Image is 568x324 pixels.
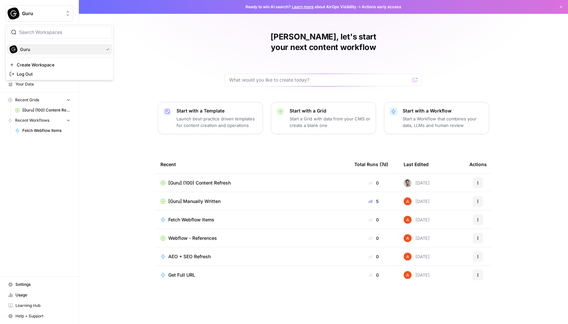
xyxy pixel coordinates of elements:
[404,271,412,279] img: cje7zb9ux0f2nqyv5qqgv3u0jxek
[5,5,73,22] button: Workspace: Guru
[404,179,412,187] img: 6x3rjo1rz7z6emem817p2ehnnsys
[22,10,62,17] span: Guru
[15,303,70,309] span: Learning Hub
[469,155,487,173] div: Actions
[404,253,430,261] div: [DATE]
[160,216,344,223] a: Fetch Webflow Items
[354,155,388,173] div: Total Runs (7d)
[22,107,70,113] span: [Guru] (100) Content Refresh
[404,234,412,242] img: cje7zb9ux0f2nqyv5qqgv3u0jxek
[271,102,376,134] button: Start with a GridStart a Grid with data from your CMS or create a blank one
[168,235,217,241] span: Webflow - References
[246,4,356,10] span: Ready to win AI search? about AirOps Visibility
[160,180,344,186] a: [Guru] (100) Content Refresh
[19,29,108,36] input: Search Workspaces
[22,128,70,134] span: Fetch Webflow Items
[404,197,412,205] img: cje7zb9ux0f2nqyv5qqgv3u0jxek
[5,24,114,80] div: Workspace: Guru
[290,115,370,129] p: Start a Grid with data from your CMS or create a blank one
[354,180,393,186] div: 0
[177,108,257,114] p: Start with a Template
[177,115,257,129] p: Launch best-practice driven templates for content creation and operations
[17,62,107,68] span: Create Workspace
[403,115,484,129] p: Start a Workflow that combines your data, LLMs and human review
[160,235,344,241] a: Webflow - References
[354,272,393,278] div: 0
[8,8,19,19] img: Guru Logo
[354,253,393,260] div: 0
[158,102,263,134] button: Start with a TemplateLaunch best-practice driven templates for content creation and operations
[160,253,344,260] a: AEO + SEO Refresh
[10,45,17,53] img: Guru Logo
[225,32,422,53] h1: [PERSON_NAME], let's start your next content workflow
[7,60,112,69] a: Create Workspace
[15,282,70,287] span: Settings
[292,4,314,9] a: Learn more
[5,95,73,105] button: Recent Grids
[5,290,73,300] a: Usage
[160,272,344,278] a: Get Full URL
[354,235,393,241] div: 0
[404,216,412,224] img: cje7zb9ux0f2nqyv5qqgv3u0jxek
[5,300,73,311] a: Learning Hub
[404,155,429,173] div: Last Edited
[15,292,70,298] span: Usage
[160,198,344,205] a: [Guru] Manually Written
[20,46,101,53] span: Guru
[404,253,412,261] img: cje7zb9ux0f2nqyv5qqgv3u0jxek
[15,97,39,103] span: Recent Grids
[160,155,344,173] div: Recent
[5,279,73,290] a: Settings
[290,108,370,114] p: Start with a Grid
[15,117,49,123] span: Recent Workflows
[12,105,73,115] a: [Guru] (100) Content Refresh
[5,115,73,125] button: Recent Workflows
[168,253,211,260] span: AEO + SEO Refresh
[17,71,107,77] span: Log Out
[404,197,430,205] div: [DATE]
[15,313,70,319] span: Help + Support
[354,216,393,223] div: 0
[229,77,410,83] input: What would you like to create today?
[404,234,430,242] div: [DATE]
[354,198,393,205] div: 5
[404,179,430,187] div: [DATE]
[5,311,73,321] button: Help + Support
[404,216,430,224] div: [DATE]
[362,4,401,10] span: Actions early access
[12,125,73,136] a: Fetch Webflow Items
[168,216,214,223] span: Fetch Webflow Items
[5,79,73,89] a: Your Data
[404,271,430,279] div: [DATE]
[168,180,231,186] span: [Guru] (100) Content Refresh
[168,272,195,278] span: Get Full URL
[403,108,484,114] p: Start with a Workflow
[7,69,112,79] a: Log Out
[15,81,70,87] span: Your Data
[384,102,489,134] button: Start with a WorkflowStart a Workflow that combines your data, LLMs and human review
[168,198,221,205] span: [Guru] Manually Written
